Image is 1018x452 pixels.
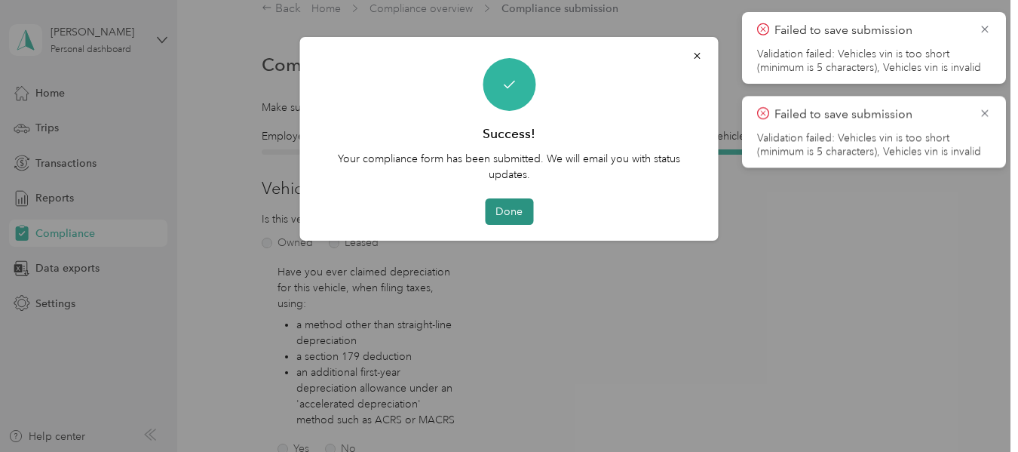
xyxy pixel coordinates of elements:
p: Your compliance form has been submitted. We will email you with status updates. [321,151,698,183]
iframe: Everlance-gr Chat Button Frame [934,367,1018,452]
li: Validation failed: Vehicles vin is too short (minimum is 5 characters), Vehicles vin is invalid [757,131,991,158]
h3: Success! [483,125,535,143]
li: Validation failed: Vehicles vin is too short (minimum is 5 characters), Vehicles vin is invalid [757,48,991,75]
button: Done [485,198,533,225]
p: Failed to save submission [774,105,967,124]
p: Failed to save submission [774,21,967,40]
